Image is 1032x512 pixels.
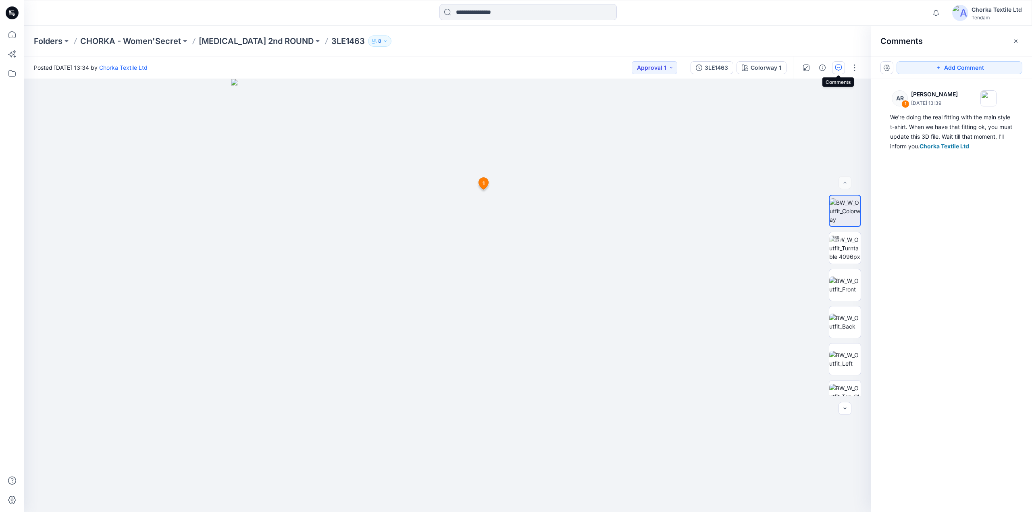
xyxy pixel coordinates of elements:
[816,61,829,74] button: Details
[829,384,861,409] img: BW_W_Outfit_Top_CloseUp
[972,15,1022,21] div: Tendam
[911,99,958,107] p: [DATE] 13:39
[751,63,781,72] div: Colorway 1
[920,143,969,150] span: Chorka Textile Ltd
[911,89,958,99] p: [PERSON_NAME]
[972,5,1022,15] div: Chorka Textile Ltd
[99,64,148,71] a: Chorka Textile Ltd
[830,198,860,224] img: BW_W_Outfit_Colorway
[34,35,62,47] a: Folders
[705,63,728,72] div: 3LE1463
[737,61,786,74] button: Colorway 1
[829,351,861,368] img: BW_W_Outfit_Left
[892,90,908,106] div: AR
[378,37,381,46] p: 8
[829,314,861,331] img: BW_W_Outfit_Back
[880,36,923,46] h2: Comments
[890,112,1013,151] div: We're doing the real fitting with the main style t-shirt. When we have that fitting ok, you must ...
[901,100,909,108] div: 1
[199,35,314,47] a: [MEDICAL_DATA] 2nd ROUND
[331,35,365,47] p: 3LE1463
[897,61,1022,74] button: Add Comment
[368,35,391,47] button: 8
[952,5,968,21] img: avatar
[829,235,861,261] img: BW_W_Outfit_Turntable 4096px
[691,61,733,74] button: 3LE1463
[80,35,181,47] a: CHORKA - Women'Secret
[34,63,148,72] span: Posted [DATE] 13:34 by
[829,277,861,293] img: BW_W_Outfit_Front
